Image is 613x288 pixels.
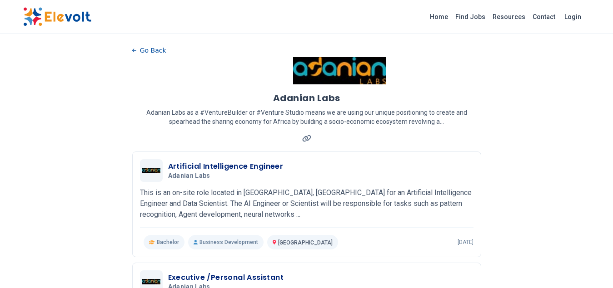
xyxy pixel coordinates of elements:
[273,92,340,104] h1: Adanian Labs
[426,10,452,24] a: Home
[529,10,559,24] a: Contact
[568,244,613,288] iframe: Chat Widget
[168,272,284,283] h3: Executive /Personal Assistant
[142,279,160,284] img: Adanian Labs
[168,161,284,172] h3: Artificial Intelligence Engineer
[278,239,333,246] span: [GEOGRAPHIC_DATA]
[489,10,529,24] a: Resources
[132,44,166,57] button: Go Back
[168,172,210,180] span: Adanian Labs
[157,239,179,246] span: Bachelor
[188,235,264,249] p: Business Development
[142,168,160,173] img: Adanian Labs
[132,108,481,126] p: Adanian Labs as a #VentureBuilder or #Venture Studio means we are using our unique positioning to...
[140,159,473,249] a: Adanian LabsArtificial Intelligence EngineerAdanian LabsThis is an on-site role located in [GEOGR...
[559,8,587,26] a: Login
[140,187,473,220] p: This is an on-site role located in [GEOGRAPHIC_DATA], [GEOGRAPHIC_DATA] for an Artificial Intelli...
[23,7,91,26] img: Elevolt
[452,10,489,24] a: Find Jobs
[458,239,473,246] p: [DATE]
[293,57,386,84] img: Adanian Labs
